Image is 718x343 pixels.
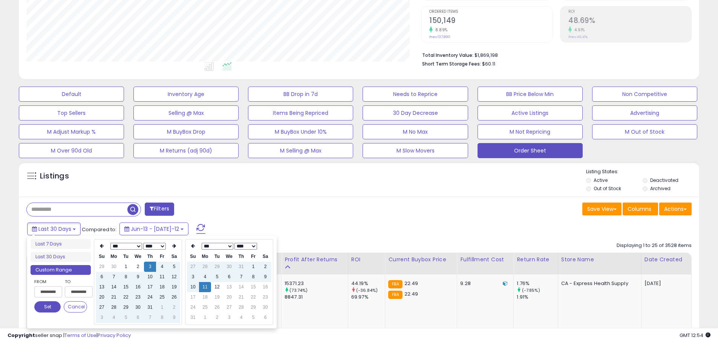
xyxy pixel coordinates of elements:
[187,282,199,292] td: 10
[168,313,180,323] td: 9
[108,313,120,323] td: 4
[248,124,353,139] button: M BuyBox Under 10%
[404,290,418,297] span: 22.49
[199,313,211,323] td: 1
[628,205,651,213] span: Columns
[8,332,35,339] strong: Copyright
[422,61,481,67] b: Short Term Storage Fees:
[65,278,87,285] label: To
[247,262,259,272] td: 1
[363,143,468,158] button: M Slow Movers
[289,287,308,293] small: (73.74%)
[235,272,247,282] td: 7
[285,280,348,287] div: 15371.23
[478,105,583,120] button: Active Listings
[650,185,671,192] label: Archived
[211,272,223,282] td: 5
[120,272,132,282] td: 8
[144,302,156,313] td: 31
[156,262,168,272] td: 4
[64,301,87,313] button: Cancel
[617,242,692,249] div: Displaying 1 to 25 of 3528 items
[132,313,144,323] td: 6
[356,287,378,293] small: (-36.84%)
[156,252,168,262] th: Fr
[144,282,156,292] td: 17
[132,272,144,282] td: 9
[156,292,168,302] td: 25
[235,282,247,292] td: 14
[259,262,271,272] td: 2
[96,262,108,272] td: 29
[168,252,180,262] th: Sa
[259,272,271,282] td: 9
[351,280,385,287] div: 44.19%
[248,256,278,264] div: Velocity
[31,239,91,249] li: Last 7 Days
[211,302,223,313] td: 26
[96,252,108,262] th: Su
[133,105,239,120] button: Selling @ Max
[285,256,345,264] div: Profit After Returns
[96,313,108,323] td: 3
[259,313,271,323] td: 6
[108,272,120,282] td: 7
[144,313,156,323] td: 7
[8,332,131,339] div: seller snap | |
[247,272,259,282] td: 8
[482,60,495,67] span: $60.11
[248,143,353,158] button: M Selling @ Max
[247,302,259,313] td: 29
[120,313,132,323] td: 5
[187,272,199,282] td: 3
[351,256,382,264] div: ROI
[211,313,223,323] td: 2
[568,16,691,26] h2: 48.69%
[582,203,622,215] button: Save View
[259,252,271,262] th: Sa
[478,143,583,158] button: Order Sheet
[187,302,199,313] td: 24
[156,272,168,282] td: 11
[363,87,468,102] button: Needs to Reprice
[120,292,132,302] td: 22
[199,272,211,282] td: 4
[145,203,174,216] button: Filters
[363,105,468,120] button: 30 Day Decrease
[592,87,697,102] button: Non Competitive
[96,292,108,302] td: 20
[404,280,418,287] span: 22.49
[211,262,223,272] td: 29
[211,292,223,302] td: 19
[422,52,473,58] b: Total Inventory Value:
[259,302,271,313] td: 30
[388,280,402,288] small: FBA
[645,256,688,264] div: Date Created
[429,10,552,14] span: Ordered Items
[31,265,91,275] li: Custom Range
[156,313,168,323] td: 8
[592,105,697,120] button: Advertising
[561,280,635,287] div: CA - Express Health Supply
[223,282,235,292] td: 13
[96,302,108,313] td: 27
[223,262,235,272] td: 30
[568,35,588,39] small: Prev: 46.41%
[223,302,235,313] td: 27
[223,272,235,282] td: 6
[156,302,168,313] td: 1
[19,124,124,139] button: M Adjust Markup %
[82,226,116,233] span: Compared to:
[235,313,247,323] td: 4
[429,16,552,26] h2: 150,149
[259,282,271,292] td: 16
[133,143,239,158] button: M Returns (adj 90d)
[248,87,353,102] button: BB Drop in 7d
[34,278,61,285] label: From
[199,252,211,262] th: Mo
[131,225,179,233] span: Jun-13 - [DATE]-12
[120,262,132,272] td: 1
[363,124,468,139] button: M No Max
[247,282,259,292] td: 15
[223,292,235,302] td: 20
